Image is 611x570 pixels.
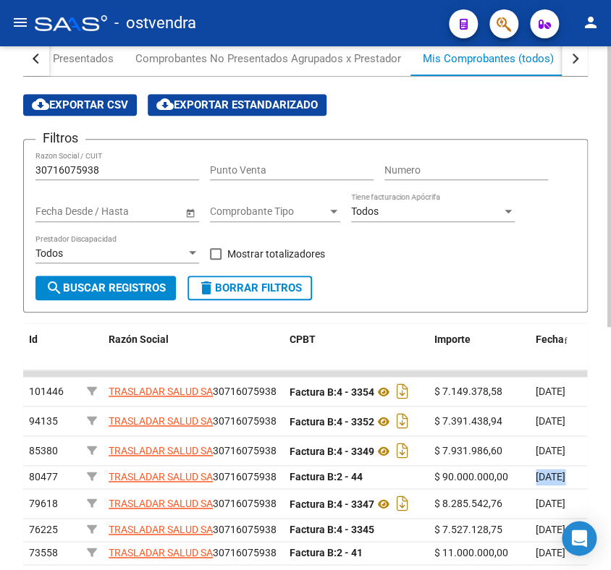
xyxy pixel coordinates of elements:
[109,469,278,485] div: 30716075938
[109,443,278,459] div: 30716075938
[284,324,429,355] datatable-header-cell: CPBT
[290,471,337,482] span: Factura B:
[290,524,337,535] span: Factura B:
[290,386,337,398] span: Factura B:
[393,439,412,462] i: Descargar documento
[109,333,169,345] span: Razón Social
[109,386,213,397] span: TRASLADAR SALUD SA
[536,386,565,397] span: [DATE]
[23,94,137,116] button: Exportar CSV
[103,324,284,355] datatable-header-cell: Razón Social
[536,524,565,535] span: [DATE]
[35,276,176,300] button: Buscar Registros
[29,498,58,509] span: 79618
[434,471,508,482] span: $ 90.000.000,00
[290,524,374,535] strong: 4 - 3345
[29,333,38,345] span: Id
[109,547,213,558] span: TRASLADAR SALUD SA
[210,205,327,218] span: Comprobante Tipo
[29,386,64,397] span: 101446
[109,383,278,400] div: 30716075938
[290,416,337,427] span: Factura B:
[109,524,213,535] span: TRASLADAR SALUD SA
[290,471,363,482] strong: 2 - 44
[536,445,565,456] span: [DATE]
[434,547,508,558] span: $ 11.000.000,00
[109,545,278,561] div: 30716075938
[46,281,166,294] span: Buscar Registros
[109,495,278,512] div: 30716075938
[290,333,316,345] span: CPBT
[429,324,530,355] datatable-header-cell: Importe
[536,471,565,482] span: [DATE]
[35,205,80,218] input: Start date
[32,98,128,111] span: Exportar CSV
[109,413,278,430] div: 30716075938
[109,522,278,538] div: 30716075938
[198,281,302,294] span: Borrar Filtros
[156,98,318,111] span: Exportar Estandarizado
[93,205,164,218] input: End date
[182,205,198,220] button: Open calendar
[434,415,502,427] span: $ 7.391.438,94
[434,524,502,535] span: $ 7.527.128,75
[23,324,81,355] datatable-header-cell: Id
[393,492,412,515] i: Descargar documento
[536,547,565,558] span: [DATE]
[35,128,85,148] h3: Filtros
[434,445,502,456] span: $ 7.931.986,60
[109,415,213,427] span: TRASLADAR SALUD SA
[187,276,312,300] button: Borrar Filtros
[114,7,196,39] span: - ostvendra
[135,51,401,67] div: Comprobantes No Presentados Agrupados x Prestador
[29,445,58,456] span: 85380
[434,386,502,397] span: $ 7.149.378,58
[434,333,471,345] span: Importe
[536,333,564,345] span: Fecha
[109,498,213,509] span: TRASLADAR SALUD SA
[198,279,215,297] mat-icon: delete
[156,95,174,113] mat-icon: cloud_download
[290,547,337,558] span: Factura B:
[423,51,554,67] div: Mis Comprobantes (todos)
[290,416,374,427] strong: 4 - 3352
[434,498,502,509] span: $ 8.285.542,76
[29,415,58,427] span: 94135
[46,279,63,297] mat-icon: search
[393,409,412,433] i: Descargar documento
[29,524,58,535] span: 76225
[536,415,565,427] span: [DATE]
[290,547,363,558] strong: 2 - 41
[351,205,379,217] span: Todos
[29,471,58,482] span: 80477
[227,245,325,263] span: Mostrar totalizadores
[32,95,49,113] mat-icon: cloud_download
[35,247,63,259] span: Todos
[12,14,29,31] mat-icon: menu
[290,498,374,510] strong: 4 - 3347
[148,94,326,116] button: Exportar Estandarizado
[290,446,374,457] strong: 4 - 3349
[109,445,213,456] span: TRASLADAR SALUD SA
[536,498,565,509] span: [DATE]
[393,380,412,403] i: Descargar documento
[530,324,602,355] datatable-header-cell: Fecha
[290,386,374,398] strong: 4 - 3354
[562,521,597,556] div: Open Intercom Messenger
[29,547,58,558] span: 73558
[290,446,337,457] span: Factura B:
[582,14,599,31] mat-icon: person
[109,471,213,482] span: TRASLADAR SALUD SA
[290,498,337,510] span: Factura B:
